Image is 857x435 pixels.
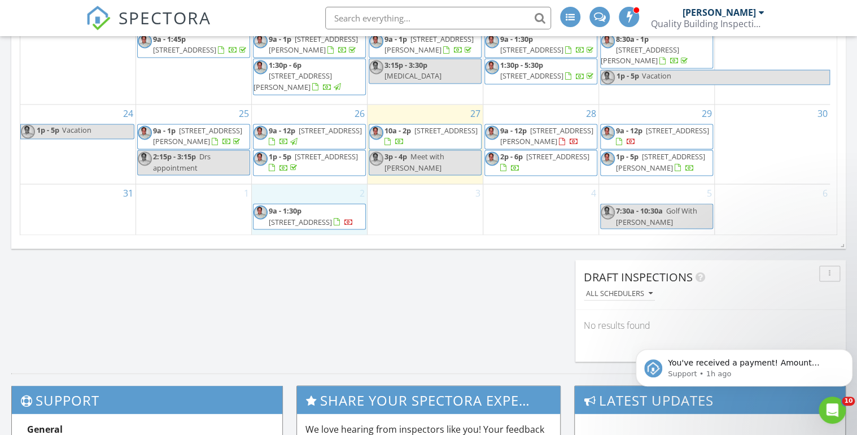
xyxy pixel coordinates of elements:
[616,151,705,172] span: [STREET_ADDRESS][PERSON_NAME]
[20,12,136,104] td: Go to August 17, 2025
[584,105,598,123] a: Go to August 28, 2025
[121,184,135,202] a: Go to August 31, 2025
[601,205,615,219] img: head_shot.jpg
[153,34,186,44] span: 9a - 1:45p
[473,184,483,202] a: Go to September 3, 2025
[269,34,358,55] span: [STREET_ADDRESS][PERSON_NAME]
[601,151,615,166] img: head_shot.jpg
[500,125,593,146] a: 9a - 12p [STREET_ADDRESS][PERSON_NAME]
[253,60,268,74] img: head_shot.jpg
[369,125,383,140] img: head_shot.jpg
[584,286,655,301] button: All schedulers
[842,397,855,406] span: 10
[819,397,846,424] iframe: Intercom live chat
[485,34,499,48] img: head_shot.jpg
[253,203,366,229] a: 9a - 1:30p [STREET_ADDRESS]
[369,151,383,166] img: head_shot.jpg
[601,34,690,66] a: 8:30a - 1p [STREET_ADDRESS][PERSON_NAME]
[153,34,248,55] a: 9a - 1:45p [STREET_ADDRESS]
[253,71,332,92] span: [STREET_ADDRESS][PERSON_NAME]
[714,184,830,235] td: Go to September 6, 2025
[269,216,332,227] span: [STREET_ADDRESS]
[616,151,639,162] span: 1p - 5p
[485,125,499,140] img: head_shot.jpg
[369,32,482,58] a: 9a - 1p [STREET_ADDRESS][PERSON_NAME]
[616,205,663,215] span: 7:30a - 10:30a
[500,45,563,55] span: [STREET_ADDRESS]
[20,184,136,235] td: Go to August 31, 2025
[601,45,679,66] span: [STREET_ADDRESS][PERSON_NAME]
[483,12,598,104] td: Go to August 21, 2025
[269,151,291,162] span: 1p - 5p
[138,151,152,166] img: head_shot.jpg
[815,105,830,123] a: Go to August 30, 2025
[483,105,598,184] td: Go to August 28, 2025
[384,71,441,81] span: [MEDICAL_DATA]
[616,151,705,172] a: 1p - 5p [STREET_ADDRESS][PERSON_NAME]
[136,105,252,184] td: Go to August 25, 2025
[598,105,714,184] td: Go to August 29, 2025
[820,184,830,202] a: Go to September 6, 2025
[136,184,252,235] td: Go to September 1, 2025
[575,386,845,414] h3: Latest Updates
[295,151,358,162] span: [STREET_ADDRESS]
[500,71,563,81] span: [STREET_ADDRESS]
[253,151,268,166] img: head_shot.jpg
[86,6,111,31] img: The Best Home Inspection Software - Spectora
[299,125,362,136] span: [STREET_ADDRESS]
[586,289,653,297] div: All schedulers
[500,60,596,81] a: 1:30p - 5:30p [STREET_ADDRESS]
[21,124,35,138] img: head_shot.jpg
[601,125,615,140] img: head_shot.jpg
[600,150,713,175] a: 1p - 5p [STREET_ADDRESS][PERSON_NAME]
[616,70,640,84] span: 1p - 5p
[153,151,211,172] span: Drs appointment
[269,125,362,146] a: 9a - 12p [STREET_ADDRESS]
[384,34,407,44] span: 9a - 1p
[500,151,589,172] a: 2p - 6p [STREET_ADDRESS]
[616,125,709,146] a: 9a - 12p [STREET_ADDRESS]
[138,125,152,140] img: head_shot.jpg
[705,184,714,202] a: Go to September 5, 2025
[253,150,366,175] a: 1p - 5p [STREET_ADDRESS]
[600,32,713,69] a: 8:30a - 1p [STREET_ADDRESS][PERSON_NAME]
[500,34,596,55] a: 9a - 1:30p [STREET_ADDRESS]
[682,7,755,18] div: [PERSON_NAME]
[269,34,358,55] a: 9a - 1p [STREET_ADDRESS][PERSON_NAME]
[253,205,268,219] img: head_shot.jpg
[384,125,478,146] a: 10a - 2p [STREET_ADDRESS]
[598,184,714,235] td: Go to September 5, 2025
[153,151,196,162] span: 2:15p - 3:15p
[253,125,268,140] img: head_shot.jpg
[384,60,427,70] span: 3:15p - 3:30p
[500,125,593,146] span: [STREET_ADDRESS][PERSON_NAME]
[269,205,301,215] span: 9a - 1:30p
[153,125,176,136] span: 9a - 1p
[253,34,268,48] img: head_shot.jpg
[269,151,358,172] a: 1p - 5p [STREET_ADDRESS]
[616,205,697,226] span: Golf With [PERSON_NAME]
[598,12,714,104] td: Go to August 22, 2025
[589,184,598,202] a: Go to September 4, 2025
[86,15,211,39] a: SPECTORA
[584,269,693,284] span: Draft Inspections
[12,386,282,414] h3: Support
[20,105,136,184] td: Go to August 24, 2025
[253,58,366,95] a: 1:30p - 6p [STREET_ADDRESS][PERSON_NAME]
[252,184,368,235] td: Go to September 2, 2025
[252,12,368,104] td: Go to August 19, 2025
[484,58,597,84] a: 1:30p - 5:30p [STREET_ADDRESS]
[368,12,483,104] td: Go to August 20, 2025
[352,105,367,123] a: Go to August 26, 2025
[616,34,649,44] span: 8:30a - 1p
[384,34,474,55] a: 9a - 1p [STREET_ADDRESS][PERSON_NAME]
[137,124,250,149] a: 9a - 1p [STREET_ADDRESS][PERSON_NAME]
[642,71,671,81] span: Vacation
[368,184,483,235] td: Go to September 3, 2025
[414,125,478,136] span: [STREET_ADDRESS]
[253,124,366,149] a: 9a - 12p [STREET_ADDRESS]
